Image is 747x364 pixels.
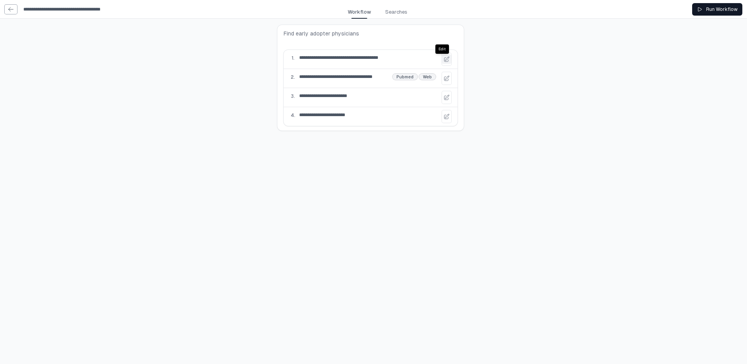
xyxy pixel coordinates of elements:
div: Run Workflow [697,6,738,12]
span: Workflow [348,8,371,16]
span: 1. [291,55,295,61]
button: Run Workflow [692,3,742,16]
span: 2. [291,74,295,80]
div: web [419,74,436,80]
span: 3. [291,93,295,99]
span: Searches [385,8,407,16]
p: Find early adopter physicians [284,30,458,37]
a: Workflow [343,8,381,19]
span: 4. [291,112,295,118]
div: pubmed [393,74,417,80]
a: Searches [381,8,417,19]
